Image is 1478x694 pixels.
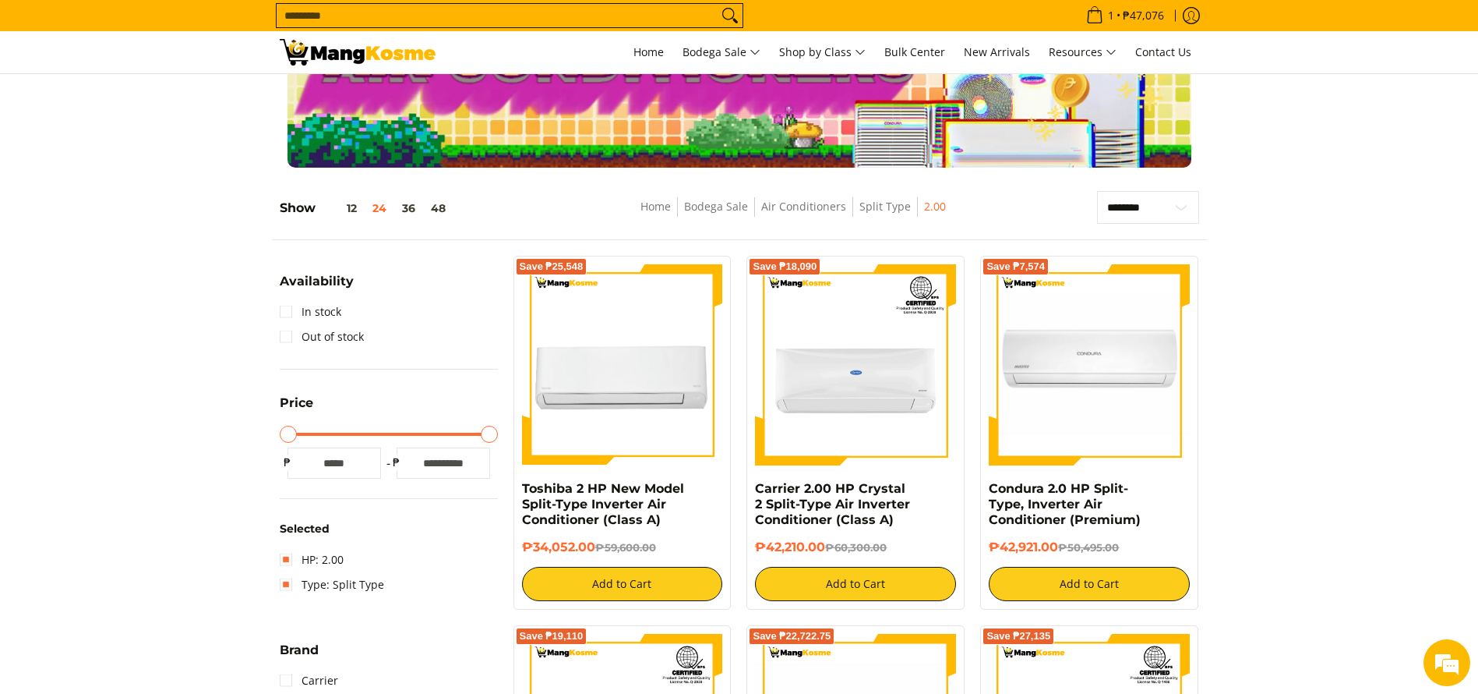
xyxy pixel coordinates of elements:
[90,197,215,354] span: We're online!
[755,540,956,555] h6: ₱42,210.00
[825,541,887,554] del: ₱60,300.00
[859,199,911,214] a: Split Type
[81,87,262,108] div: Chat with us now
[423,202,453,214] button: 48
[1127,31,1199,73] a: Contact Us
[1106,10,1116,21] span: 1
[683,43,760,62] span: Bodega Sale
[753,632,831,641] span: Save ₱22,722.75
[280,522,498,536] h6: Selected
[280,547,344,572] a: HP: 2.00
[280,324,364,349] a: Out of stock
[280,299,341,324] a: In stock
[986,632,1050,641] span: Save ₱27,135
[522,481,684,527] a: Toshiba 2 HP New Model Split-Type Inverter Air Conditioner (Class A)
[595,541,656,554] del: ₱59,600.00
[280,275,354,299] summary: Open
[924,197,946,217] span: 2.00
[280,668,338,693] a: Carrier
[877,31,953,73] a: Bulk Center
[753,262,817,271] span: Save ₱18,090
[755,567,956,601] button: Add to Cart
[755,481,910,527] a: Carrier 2.00 HP Crystal 2 Split-Type Air Inverter Conditioner (Class A)
[256,8,293,45] div: Minimize live chat window
[626,31,672,73] a: Home
[771,31,873,73] a: Shop by Class
[1041,31,1124,73] a: Resources
[1058,541,1119,554] del: ₱50,495.00
[394,202,423,214] button: 36
[1081,7,1169,24] span: •
[640,199,671,214] a: Home
[956,31,1038,73] a: New Arrivals
[684,199,748,214] a: Bodega Sale
[280,572,384,597] a: Type: Split Type
[365,202,394,214] button: 24
[522,540,723,555] h6: ₱34,052.00
[964,44,1030,59] span: New Arrivals
[520,632,584,641] span: Save ₱19,110
[280,275,354,288] span: Availability
[986,262,1045,271] span: Save ₱7,574
[8,426,297,480] textarea: Type your message and hit 'Enter'
[280,200,453,216] h5: Show
[280,644,319,668] summary: Open
[755,264,956,466] img: Carrier 2.00 HP Crystal 2 Split-Type Air Inverter Conditioner (Class A)
[540,197,1046,232] nav: Breadcrumbs
[522,264,723,466] img: Toshiba 2 HP New Model Split-Type Inverter Air Conditioner (Class A)
[989,264,1190,466] img: condura-split-type-inverter-air-conditioner-class-b-full-view-mang-kosme
[389,455,404,470] span: ₱
[280,39,436,66] img: Bodega Sale Aircon l Mang Kosme: Home Appliances Warehouse Sale Split Type
[779,43,866,62] span: Shop by Class
[675,31,768,73] a: Bodega Sale
[989,540,1190,555] h6: ₱42,921.00
[718,4,743,27] button: Search
[280,455,295,470] span: ₱
[280,397,313,409] span: Price
[1049,43,1116,62] span: Resources
[316,202,365,214] button: 12
[989,567,1190,601] button: Add to Cart
[280,397,313,421] summary: Open
[520,262,584,271] span: Save ₱25,548
[1135,44,1191,59] span: Contact Us
[1120,10,1166,21] span: ₱47,076
[280,644,319,657] span: Brand
[884,44,945,59] span: Bulk Center
[989,481,1141,527] a: Condura 2.0 HP Split-Type, Inverter Air Conditioner (Premium)
[761,199,846,214] a: Air Conditioners
[451,31,1199,73] nav: Main Menu
[633,44,664,59] span: Home
[522,567,723,601] button: Add to Cart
